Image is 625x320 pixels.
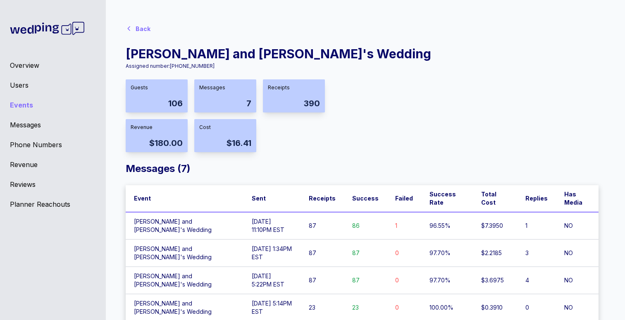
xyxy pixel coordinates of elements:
td: [DATE] 11:10PM EST [243,212,301,239]
td: [DATE] 5:22PM EST [243,267,301,294]
div: Assigned number: [PHONE_NUMBER] [126,63,431,69]
td: $2.2185 [473,239,517,267]
div: $180.00 [149,137,183,149]
div: 390 [304,98,320,109]
td: NO [556,212,599,239]
td: 87 [344,267,387,294]
td: 97.70% [421,267,473,294]
a: Planner Reachouts [10,199,96,209]
td: 87 [301,267,344,294]
th: Receipts [301,185,344,212]
a: Overview [10,60,96,70]
th: Total Cost [473,185,517,212]
td: 87 [344,239,387,267]
td: [PERSON_NAME] and [PERSON_NAME]'s Wedding [126,267,243,294]
div: Back [136,25,150,33]
div: Messages [199,84,251,91]
td: NO [556,239,599,267]
th: Success Rate [421,185,473,212]
div: 106 [168,98,183,109]
div: $16.41 [227,137,251,149]
td: 1 [387,212,421,239]
th: Replies [517,185,556,212]
div: Guests [131,84,183,91]
th: Has Media [556,185,599,212]
a: Events [10,100,96,110]
div: Receipts [268,84,320,91]
a: Phone Numbers [10,140,96,150]
div: Cost [199,124,251,131]
td: $7.3950 [473,212,517,239]
td: NO [556,267,599,294]
td: 0 [387,267,421,294]
a: Users [10,80,96,90]
td: 86 [344,212,387,239]
div: [PERSON_NAME] and [PERSON_NAME]'s Wedding [126,46,431,61]
a: Reviews [10,179,96,189]
td: 87 [301,212,344,239]
th: Event [126,185,243,212]
div: 7 [246,98,251,109]
th: Sent [243,185,301,212]
td: [PERSON_NAME] and [PERSON_NAME]'s Wedding [126,212,243,239]
td: [DATE] 1:34PM EST [243,239,301,267]
td: 97.70% [421,239,473,267]
td: 1 [517,212,556,239]
td: 4 [517,267,556,294]
div: Revenue [131,124,183,131]
a: Messages [10,120,96,130]
a: Revenue [10,160,96,170]
td: 87 [301,239,344,267]
td: 3 [517,239,556,267]
td: [PERSON_NAME] and [PERSON_NAME]'s Wedding [126,239,243,267]
td: $3.6975 [473,267,517,294]
td: 0 [387,239,421,267]
td: 96.55% [421,212,473,239]
th: Success [344,185,387,212]
div: Messages ( 7 ) [126,162,191,175]
th: Failed [387,185,421,212]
